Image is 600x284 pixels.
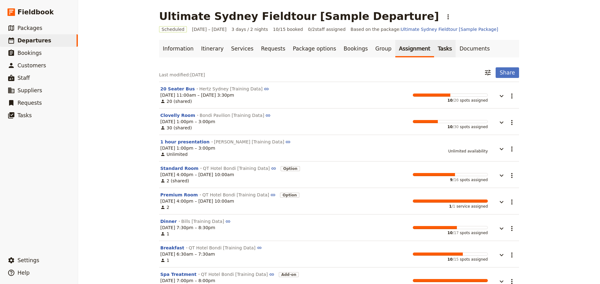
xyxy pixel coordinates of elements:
span: Option [280,193,299,198]
a: Group [372,40,395,57]
span: [DATE] 1:00pm – 3:00pm [160,145,215,151]
button: Breakfast [160,245,184,251]
span: [DATE] [190,72,205,77]
span: Unlimited [160,151,187,157]
span: [DATE] 7:30pm – 8:30pm [160,224,215,231]
span: 10/15 booked [273,26,303,32]
div: Last modified: [159,72,205,78]
span: Suppliers [17,87,42,94]
a: Information [159,40,197,57]
span: 9 [450,178,452,182]
span: [DATE] 4:00pm – [DATE] 10:00am [160,198,234,204]
span: 10 [447,98,453,103]
span: / 1 [452,204,455,209]
a: QT Hotel Bondi [Training Data] [189,245,262,250]
div: service assigned [413,200,488,209]
span: [DATE] 1:00pm – 3:00pm [160,118,215,125]
span: Requests [17,100,42,106]
span: / 30 [452,125,458,129]
span: / 16 [452,178,458,182]
span: 1 [160,231,169,237]
h1: Ultimate Sydney Fieldtour [Sample Departure] [159,10,439,22]
a: QT Hotel Bondi [Training Data] [201,272,274,277]
a: QT Hotel Bondi [Training Data] [202,192,276,197]
span: Tasks [17,112,32,118]
button: Actions [507,117,517,128]
span: [DATE] 6:30am – 7:30am [160,251,215,257]
div: spots assigned [413,226,488,235]
button: Actions [507,144,517,154]
span: Option [280,192,299,198]
a: Itinerary [197,40,227,57]
span: 20 (shared) [160,98,192,104]
span: Add-on [279,271,299,277]
span: 10 [447,231,453,235]
div: spots assigned [413,253,488,262]
span: 1 [449,204,452,209]
span: Departures [17,37,51,44]
span: [DATE] 4:00pm – [DATE] 10:00am [160,171,234,178]
span: Unlimited availability [448,149,488,153]
span: / 17 [452,231,458,235]
a: Services [227,40,257,57]
span: [DATE] 11:00am – [DATE] 3:30pm [160,92,234,98]
span: Add-on [279,272,299,277]
span: 10 [447,125,453,129]
button: Spa Treatment [160,271,197,277]
span: 0 / 2 staff assigned [308,26,345,32]
a: Assignment [395,40,434,57]
span: 2 [160,204,169,210]
div: spots assigned [413,173,488,182]
button: Actions [507,170,517,181]
button: Actions [507,223,517,234]
span: 2 (shared) [160,178,189,184]
button: Standard Room [160,165,198,171]
span: Option [281,165,300,171]
a: Ultimate Sydney Fieldtour [Sample Package] [401,27,498,32]
button: Premium Room [160,192,198,198]
button: Dinner [160,218,177,224]
span: [DATE] – [DATE] [192,26,227,32]
span: 30 (shared) [160,125,192,131]
button: Filter reservations [482,67,493,78]
span: Option [281,166,300,171]
span: Packages [17,25,42,31]
div: spots assigned [413,120,488,129]
span: Help [17,270,30,276]
a: Requests [257,40,289,57]
button: Actions [443,12,453,22]
span: [DATE] 7:00pm – 8:00pm [160,277,215,284]
span: / 20 [452,98,458,103]
span: Bookings [17,50,42,56]
button: 1 hour presentation [160,139,209,145]
a: Bookings [340,40,372,57]
span: / 15 [452,257,458,262]
a: Bills [Training Data] [181,219,231,224]
span: Settings [17,257,39,263]
span: 10 [447,257,453,262]
span: 3 days / 2 nights [232,26,268,32]
a: QT Hotel Bondi [Training Data] [203,166,276,171]
button: 20 Seater Bus [160,86,195,92]
button: Share [496,67,519,78]
button: Actions [507,197,517,207]
a: Tasks [434,40,456,57]
button: Actions [507,91,517,101]
a: Package options [289,40,340,57]
a: Hertz Sydney [Training Data] [199,86,269,91]
span: Fieldbook [17,7,54,17]
a: [PERSON_NAME] [Training Data] [214,139,291,144]
button: Clovelly Room [160,112,195,118]
span: Scheduled [159,26,187,32]
span: Staff [17,75,30,81]
a: Documents [456,40,493,57]
span: 1 [160,257,169,263]
span: Based on the package: [351,26,498,32]
span: Customers [17,62,46,69]
a: Bondi Pavilion [Training Data] [200,113,271,118]
div: spots assigned [413,94,488,103]
button: Actions [507,250,517,260]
